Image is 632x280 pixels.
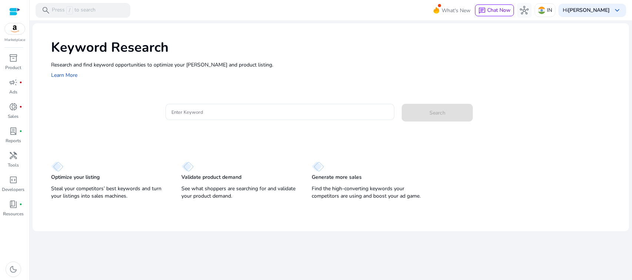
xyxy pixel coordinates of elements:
img: diamond.svg [312,161,324,172]
span: fiber_manual_record [19,203,22,206]
a: Learn More [51,72,77,79]
p: Research and find keyword opportunities to optimize your [PERSON_NAME] and product listing. [51,61,622,69]
p: Product [5,64,21,71]
span: keyboard_arrow_down [613,6,622,15]
p: Ads [9,89,17,95]
p: Validate product demand [181,174,241,181]
h1: Keyword Research [51,40,622,55]
img: diamond.svg [181,161,194,172]
p: Marketplace [4,37,25,43]
p: IN [547,4,552,17]
span: fiber_manual_record [19,130,22,133]
img: diamond.svg [51,161,63,172]
p: Press to search [52,6,96,14]
span: campaign [9,78,18,87]
span: donut_small [9,102,18,111]
span: code_blocks [9,175,18,184]
p: Hi [563,8,610,13]
span: handyman [9,151,18,160]
p: Sales [8,113,19,120]
p: Find the high-converting keywords your competitors are using and boost your ad game. [312,185,427,200]
span: book_4 [9,200,18,209]
span: inventory_2 [9,54,18,62]
p: Optimize your listing [51,174,100,181]
button: hub [517,3,532,18]
p: Resources [3,211,24,217]
span: search [41,6,50,15]
p: Steal your competitors’ best keywords and turn your listings into sales machines. [51,185,167,200]
img: in.svg [538,7,545,14]
span: lab_profile [9,127,18,136]
p: Developers [2,186,24,193]
span: hub [520,6,529,15]
img: amazon.svg [5,23,25,34]
p: See what shoppers are searching for and validate your product demand. [181,185,297,200]
p: Reports [6,137,21,144]
p: Tools [8,162,19,168]
span: fiber_manual_record [19,105,22,108]
b: [PERSON_NAME] [568,7,610,14]
span: chat [478,7,486,14]
span: fiber_manual_record [19,81,22,84]
span: dark_mode [9,265,18,274]
span: What's New [442,4,471,17]
span: Chat Now [487,7,511,14]
button: chatChat Now [475,4,514,16]
p: Generate more sales [312,174,362,181]
span: / [66,6,73,14]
